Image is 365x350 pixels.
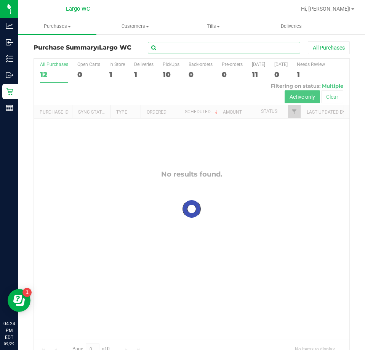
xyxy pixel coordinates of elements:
inline-svg: Inbound [6,39,13,46]
span: Largo WC [99,44,131,51]
inline-svg: Inventory [6,55,13,63]
span: Deliveries [271,23,312,30]
a: Purchases [18,18,96,34]
iframe: Resource center [8,289,30,312]
a: Deliveries [252,18,330,34]
iframe: Resource center unread badge [22,288,32,297]
span: Customers [97,23,174,30]
h3: Purchase Summary: [34,44,139,51]
inline-svg: Outbound [6,71,13,79]
span: Purchases [18,23,96,30]
button: All Purchases [308,41,350,54]
input: Search Purchase ID, Original ID, State Registry ID or Customer Name... [148,42,300,53]
span: Tills [175,23,252,30]
inline-svg: Retail [6,88,13,95]
inline-svg: Reports [6,104,13,112]
span: Largo WC [66,6,90,12]
p: 04:24 PM EDT [3,320,15,341]
a: Tills [174,18,253,34]
p: 09/29 [3,341,15,347]
inline-svg: Analytics [6,22,13,30]
a: Customers [96,18,174,34]
span: Hi, [PERSON_NAME]! [301,6,351,12]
